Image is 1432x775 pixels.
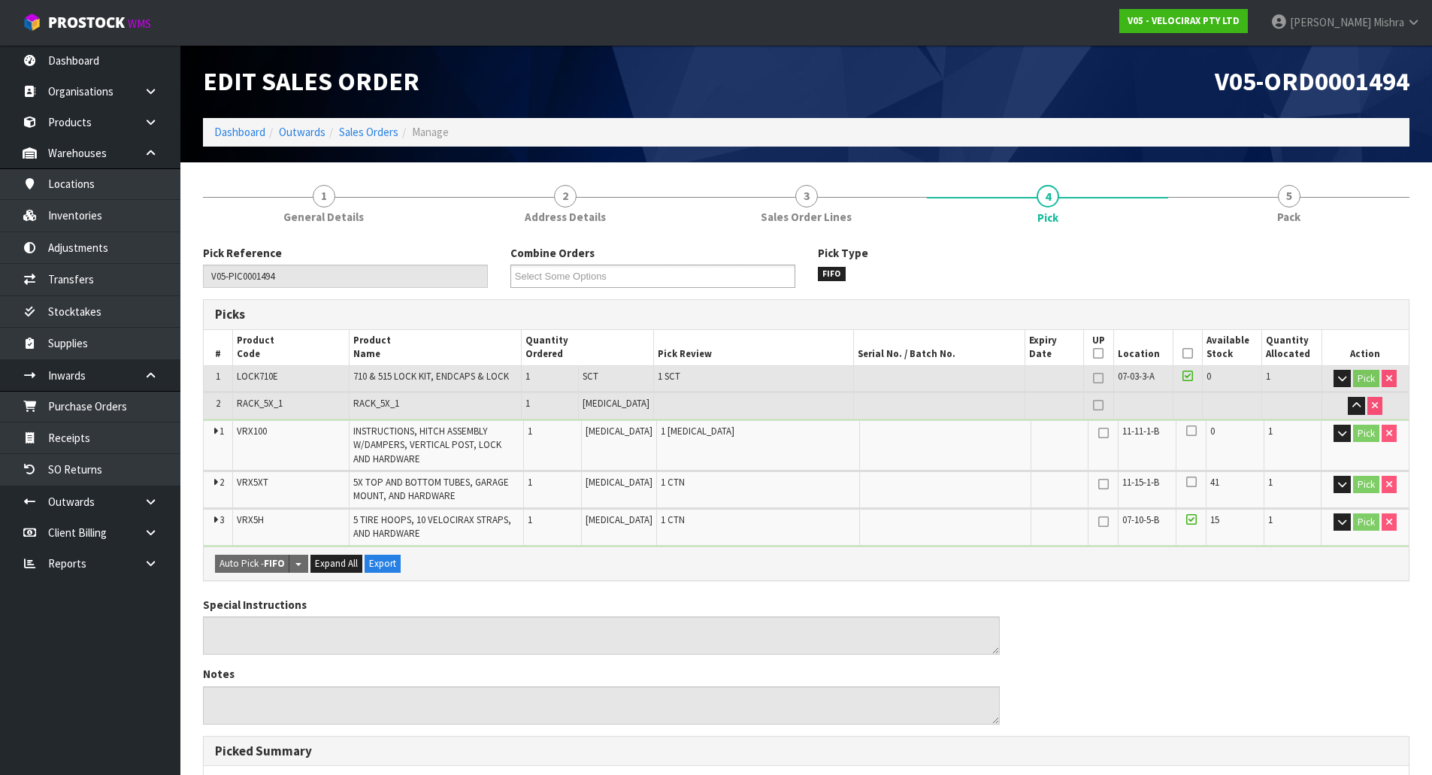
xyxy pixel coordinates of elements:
span: 3 [219,513,224,526]
th: UP [1083,330,1113,365]
strong: FIFO [264,557,285,570]
span: 2 [219,476,224,489]
span: [PERSON_NAME] [1290,15,1371,29]
button: Pick [1353,513,1379,531]
span: Mishra [1373,15,1404,29]
span: Manage [412,125,449,139]
span: 1 [1268,425,1273,437]
span: General Details [283,209,364,225]
span: 1 [313,185,335,207]
span: [MEDICAL_DATA] [586,513,652,526]
span: RACK_5X_1 [353,397,399,410]
span: 1 SCT [658,370,680,383]
span: 1 [216,370,220,383]
span: FIFO [818,267,846,282]
th: Location [1113,330,1173,365]
span: 07-03-3-A [1118,370,1155,383]
h3: Picked Summary [215,744,1397,758]
span: 1 [219,425,224,437]
span: 5 TIRE HOOPS, 10 VELOCIRAX STRAPS, AND HARDWARE [353,513,511,540]
a: V05 - VELOCIRAX PTY LTD [1119,9,1248,33]
th: Expiry Date [1025,330,1083,365]
span: VRX5XT [237,476,268,489]
h3: Picks [215,307,795,322]
span: V05-ORD0001494 [1215,65,1409,97]
span: INSTRUCTIONS, HITCH ASSEMBLY W/DAMPERS, VERTICAL POST, LOCK AND HARDWARE [353,425,501,465]
span: Edit Sales Order [203,65,419,97]
span: [MEDICAL_DATA] [586,476,652,489]
span: ProStock [48,13,125,32]
span: Pack [1277,209,1300,225]
span: Pick [1037,210,1058,226]
button: Pick [1353,476,1379,494]
span: LOCK710E [237,370,278,383]
span: 1 [528,513,532,526]
button: Pick [1353,425,1379,443]
label: Notes [203,666,235,682]
span: 11-15-1-B [1122,476,1159,489]
th: Action [1321,330,1409,365]
span: Address Details [525,209,606,225]
span: 2 [216,397,220,410]
span: Expand All [315,557,358,570]
th: Serial No. / Batch No. [853,330,1025,365]
span: 5 [1278,185,1300,207]
label: Special Instructions [203,597,307,613]
span: 2 [554,185,577,207]
span: [MEDICAL_DATA] [586,425,652,437]
span: 710 & 515 LOCK KIT, ENDCAPS & LOCK [353,370,509,383]
span: 1 CTN [661,476,685,489]
button: Auto Pick -FIFO [215,555,289,573]
th: Available Stock [1202,330,1261,365]
span: VRX100 [237,425,267,437]
span: 11-11-1-B [1122,425,1159,437]
a: Sales Orders [339,125,398,139]
th: # [204,330,233,365]
span: 15 [1210,513,1219,526]
span: RACK_5X_1 [237,397,283,410]
th: Pick Review [654,330,854,365]
strong: V05 - VELOCIRAX PTY LTD [1128,14,1240,27]
span: 0 [1210,425,1215,437]
span: 1 CTN [661,513,685,526]
span: 1 [525,397,530,410]
span: SCT [583,370,598,383]
label: Pick Type [818,245,868,261]
small: WMS [128,17,151,31]
th: Quantity Allocated [1262,330,1321,365]
span: VRX5H [237,513,264,526]
span: 5X TOP AND BOTTOM TUBES, GARAGE MOUNT, AND HARDWARE [353,476,509,502]
img: cube-alt.png [23,13,41,32]
button: Export [365,555,401,573]
th: Product Code [233,330,350,365]
label: Combine Orders [510,245,595,261]
th: Product Name [349,330,521,365]
a: Dashboard [214,125,265,139]
span: 3 [795,185,818,207]
span: 1 [1268,513,1273,526]
span: 0 [1206,370,1211,383]
button: Pick [1353,370,1379,388]
span: 41 [1210,476,1219,489]
span: 1 [1268,476,1273,489]
th: Quantity Ordered [522,330,654,365]
label: Pick Reference [203,245,282,261]
button: Expand All [310,555,362,573]
span: 4 [1037,185,1059,207]
span: 1 [1266,370,1270,383]
span: 1 [525,370,530,383]
span: 1 [528,476,532,489]
span: 1 [MEDICAL_DATA] [661,425,734,437]
a: Outwards [279,125,325,139]
span: 07-10-5-B [1122,513,1159,526]
span: Sales Order Lines [761,209,852,225]
span: 1 [528,425,532,437]
span: [MEDICAL_DATA] [583,397,649,410]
